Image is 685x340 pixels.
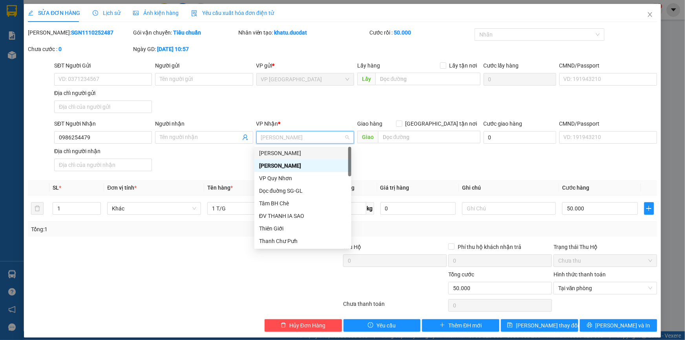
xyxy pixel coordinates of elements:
[462,202,556,215] input: Ghi Chú
[254,185,351,197] div: Dọc đuờng SG-GL
[516,321,579,330] span: [PERSON_NAME] thay đổi
[259,237,347,245] div: Thanh Chư Pưh
[31,225,265,234] div: Tổng: 1
[207,202,301,215] input: VD: Bàn, Ghế
[645,205,654,212] span: plus
[107,185,137,191] span: Đơn vị tính
[53,185,59,191] span: SL
[357,121,382,127] span: Giao hàng
[366,202,374,215] span: kg
[133,28,237,37] div: Gói vận chuyển:
[484,131,556,144] input: Cước giao hàng
[343,300,448,313] div: Chưa thanh toán
[28,10,80,16] span: SỬA ĐƠN HÀNG
[394,29,411,36] b: 50.000
[93,10,98,16] span: clock-circle
[484,62,519,69] label: Cước lấy hàng
[207,185,233,191] span: Tên hàng
[259,161,347,170] div: [PERSON_NAME]
[369,28,473,37] div: Cước rồi :
[31,202,44,215] button: delete
[54,119,152,128] div: SĐT Người Nhận
[261,132,349,143] span: Phan Đình Phùng
[274,29,307,36] b: khatu.ducdat
[133,10,179,16] span: Ảnh kiện hàng
[191,10,197,16] img: icon
[559,61,657,70] div: CMND/Passport
[559,119,657,128] div: CMND/Passport
[343,319,421,332] button: exclamation-circleYêu cầu
[133,10,139,16] span: picture
[54,101,152,113] input: Địa chỉ của người gửi
[254,235,351,247] div: Thanh Chư Pưh
[378,131,480,143] input: Dọc đường
[448,321,482,330] span: Thêm ĐH mới
[259,186,347,195] div: Dọc đuờng SG-GL
[553,271,606,278] label: Hình thức thanh toán
[422,319,499,332] button: plusThêm ĐH mới
[242,134,248,141] span: user-add
[71,29,113,36] b: SGN1110252487
[259,199,347,208] div: Tâm BH Chè
[507,322,513,329] span: save
[173,29,201,36] b: Tiêu chuẩn
[191,10,274,16] span: Yêu cầu xuất hóa đơn điện tử
[54,159,152,171] input: Địa chỉ của người nhận
[448,271,474,278] span: Tổng cước
[157,46,189,52] b: [DATE] 10:57
[261,73,349,85] span: VP Sài Gòn
[155,119,253,128] div: Người nhận
[558,255,652,267] span: Chưa thu
[402,119,480,128] span: [GEOGRAPHIC_DATA] tận nơi
[553,243,657,251] div: Trạng thái Thu Hộ
[580,319,657,332] button: printer[PERSON_NAME] và In
[587,322,592,329] span: printer
[259,174,347,183] div: VP Quy Nhơn
[484,121,522,127] label: Cước giao hàng
[357,62,380,69] span: Lấy hàng
[254,222,351,235] div: Thiên Giới
[254,210,351,222] div: ĐV THANH IA SAO
[368,322,373,329] span: exclamation-circle
[259,212,347,220] div: ĐV THANH IA SAO
[375,73,480,85] input: Dọc đường
[259,149,347,157] div: [PERSON_NAME]
[28,10,33,16] span: edit
[644,202,654,215] button: plus
[501,319,578,332] button: save[PERSON_NAME] thay đổi
[155,61,253,70] div: Người gửi
[357,73,375,85] span: Lấy
[28,28,132,37] div: [PERSON_NAME]:
[484,73,556,86] input: Cước lấy hàng
[440,322,445,329] span: plus
[256,121,278,127] span: VP Nhận
[455,243,524,251] span: Phí thu hộ khách nhận trả
[254,197,351,210] div: Tâm BH Chè
[54,147,152,155] div: Địa chỉ người nhận
[647,11,653,18] span: close
[265,319,342,332] button: deleteHủy Đơn Hàng
[595,321,650,330] span: [PERSON_NAME] và In
[254,172,351,185] div: VP Quy Nhơn
[259,224,347,233] div: Thiên Giới
[558,282,652,294] span: Tại văn phòng
[281,322,286,329] span: delete
[133,45,237,53] div: Ngày GD:
[380,185,409,191] span: Giá trị hàng
[562,185,589,191] span: Cước hàng
[93,10,121,16] span: Lịch sử
[54,61,152,70] div: SĐT Người Gửi
[254,147,351,159] div: Lê Đại Hành
[446,61,480,70] span: Lấy tận nơi
[112,203,196,214] span: Khác
[58,46,62,52] b: 0
[343,244,361,250] span: Thu Hộ
[256,61,354,70] div: VP gửi
[376,321,396,330] span: Yêu cầu
[459,180,559,196] th: Ghi chú
[357,131,378,143] span: Giao
[238,28,368,37] div: Nhân viên tạo:
[254,159,351,172] div: Phan Đình Phùng
[54,89,152,97] div: Địa chỉ người gửi
[639,4,661,26] button: Close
